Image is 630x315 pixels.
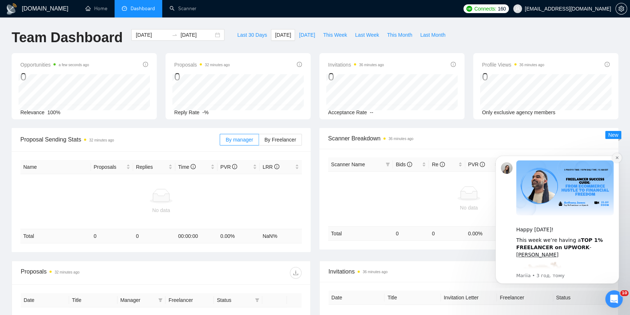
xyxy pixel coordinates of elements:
[274,164,279,169] span: info-circle
[383,29,416,41] button: This Month
[420,31,445,39] span: Last Month
[136,31,169,39] input: Start date
[174,60,230,69] span: Proposals
[497,291,553,305] th: Freelancer
[615,6,627,12] a: setting
[255,298,259,302] span: filter
[143,62,148,67] span: info-circle
[393,226,429,240] td: 0
[328,134,610,143] span: Scanner Breakdown
[359,63,384,67] time: 36 minutes ago
[451,62,456,67] span: info-circle
[133,229,175,243] td: 0
[605,290,623,308] iframe: Intercom live chat
[23,206,299,214] div: No data
[295,29,319,41] button: [DATE]
[237,31,267,39] span: Last 30 Days
[328,291,384,305] th: Date
[20,229,91,243] td: Total
[275,31,291,39] span: [DATE]
[474,5,496,13] span: Connects:
[290,267,302,279] button: download
[47,109,60,115] span: 100%
[485,149,630,288] iframe: Intercom notifications повідомлення
[387,31,412,39] span: This Month
[89,138,114,142] time: 32 minutes ago
[482,70,544,84] div: 0
[480,162,485,167] span: info-circle
[32,123,129,130] p: Message from Mariia, sent 3 год. тому
[21,267,161,279] div: Proposals
[328,60,384,69] span: Invitations
[328,70,384,84] div: 0
[158,298,163,302] span: filter
[328,109,367,115] span: Acceptance Rate
[328,267,609,276] span: Invitations
[441,291,497,305] th: Invitation Letter
[12,29,123,46] h1: Team Dashboard
[174,70,230,84] div: 0
[351,29,383,41] button: Last Week
[172,32,178,38] span: swap-right
[217,296,252,304] span: Status
[136,163,167,171] span: Replies
[85,5,107,12] a: homeHome
[263,164,279,170] span: LRR
[226,137,253,143] span: By manager
[69,293,117,307] th: Title
[331,204,607,212] div: No data
[416,29,449,41] button: Last Month
[323,31,347,39] span: This Week
[174,109,199,115] span: Reply Rate
[128,4,137,13] button: Dismiss notification
[319,29,351,41] button: This Week
[91,229,133,243] td: 0
[608,132,618,138] span: New
[553,291,609,305] th: Status
[133,160,175,174] th: Replies
[254,295,261,306] span: filter
[482,109,555,115] span: Only exclusive agency members
[6,3,17,15] img: logo
[519,63,544,67] time: 36 minutes ago
[363,270,387,274] time: 36 minutes ago
[32,113,78,159] img: :excited:
[328,226,393,240] td: Total
[432,162,445,167] span: Re
[297,62,302,67] span: info-circle
[384,291,440,305] th: Title
[370,109,373,115] span: --
[131,5,155,12] span: Dashboard
[264,137,296,143] span: By Freelancer
[465,226,501,240] td: 0.00 %
[396,162,412,167] span: Bids
[605,62,610,67] span: info-circle
[20,109,44,115] span: Relevance
[482,60,544,69] span: Profile Views
[166,293,214,307] th: Freelancer
[388,137,413,141] time: 36 minutes ago
[515,6,520,11] span: user
[260,229,302,243] td: NaN %
[218,229,260,243] td: 0.00 %
[290,270,301,276] span: download
[384,159,391,170] span: filter
[20,160,91,174] th: Name
[205,63,230,67] time: 32 minutes ago
[220,164,238,170] span: PVR
[55,270,79,274] time: 32 minutes ago
[232,164,237,169] span: info-circle
[122,6,127,11] span: dashboard
[21,293,69,307] th: Date
[331,162,365,167] span: Scanner Name
[94,163,125,171] span: Proposals
[172,32,178,38] span: to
